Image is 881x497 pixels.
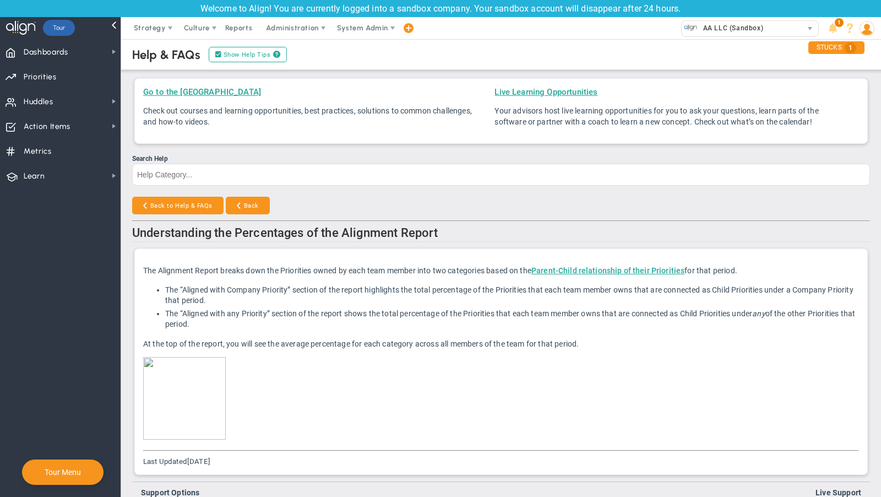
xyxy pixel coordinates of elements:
span: AA LLC (Sandbox) [698,21,763,35]
p: At the top of the report, you will see the average percentage for each category across all member... [143,338,859,349]
div: Help & FAQs [132,47,200,62]
a: Go to the [GEOGRAPHIC_DATA] [143,87,261,97]
span: Learn [24,165,45,188]
span: Strategy [134,24,166,32]
li: The “Aligned with any Priority” section of the report shows the total percentage of the Prioritie... [165,309,859,329]
span: Dashboards [24,41,68,64]
input: Search Help [132,164,870,186]
span: Huddles [24,90,53,114]
span: 1 [835,18,844,27]
span: Metrics [24,140,52,163]
span: Reports [220,17,258,39]
small: Last Updated [143,457,210,466]
span: Your advisors host live learning opportunities for you to ask your questions, learn parts of the ... [494,106,818,126]
button: Tour Menu [41,467,84,477]
span: Action Items [24,115,70,138]
img: 33488.Company.photo [684,21,698,35]
div: STUCKS [808,41,864,54]
p: The Alignment Report breaks down the Priorities owned by each team member into two categories bas... [143,265,859,276]
em: any [752,309,765,318]
button: Back [226,197,270,214]
span: Check out courses and learning opportunities, best practices, solutions to common challenges, and... [143,106,472,126]
li: Announcements [824,17,841,39]
label: Show Help Tips [209,47,287,62]
a: Live Learning Opportunities [494,87,597,97]
li: Help & Frequently Asked Questions (FAQ) [841,17,858,39]
div: Search Help [132,155,870,163]
span: Administration [266,24,318,32]
span: System Admin [337,24,388,32]
span: Priorities [24,66,57,89]
span: [DATE] [187,457,210,466]
button: Back to Help & FAQs [132,197,224,214]
a: Parent-Child relationship of their Priorities [531,266,684,275]
span: 1 [845,42,856,53]
li: The “Aligned with Company Priority” section of the report highlights the total percentage of the ... [165,285,859,306]
h2: Understanding the Percentages of the Alignment Report [132,226,870,242]
img: 48978.Person.photo [860,21,874,36]
span: select [802,21,818,36]
span: Culture [184,24,210,32]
